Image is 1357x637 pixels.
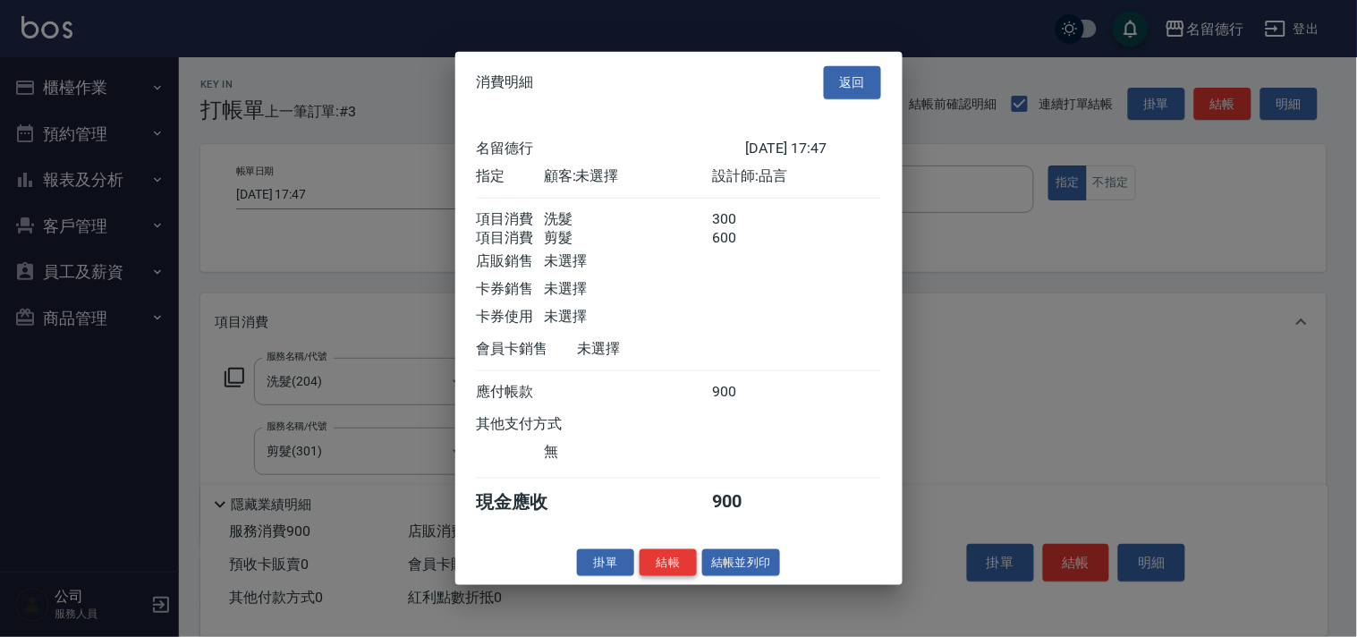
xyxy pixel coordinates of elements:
[544,251,712,270] div: 未選擇
[477,139,746,157] div: 名留德行
[712,166,880,185] div: 設計師: 品言
[477,382,544,401] div: 應付帳款
[477,279,544,298] div: 卡券銷售
[477,209,544,228] div: 項目消費
[544,442,712,461] div: 無
[477,339,578,358] div: 會員卡銷售
[824,66,881,99] button: 返回
[712,489,779,514] div: 900
[477,166,544,185] div: 指定
[712,209,779,228] div: 300
[640,548,697,576] button: 結帳
[477,73,534,91] span: 消費明細
[477,414,612,433] div: 其他支付方式
[544,166,712,185] div: 顧客: 未選擇
[712,228,779,247] div: 600
[477,251,544,270] div: 店販銷售
[702,548,780,576] button: 結帳並列印
[477,307,544,326] div: 卡券使用
[578,339,746,358] div: 未選擇
[544,228,712,247] div: 剪髮
[712,382,779,401] div: 900
[746,139,881,157] div: [DATE] 17:47
[577,548,634,576] button: 掛單
[477,228,544,247] div: 項目消費
[544,307,712,326] div: 未選擇
[544,209,712,228] div: 洗髮
[477,489,578,514] div: 現金應收
[544,279,712,298] div: 未選擇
